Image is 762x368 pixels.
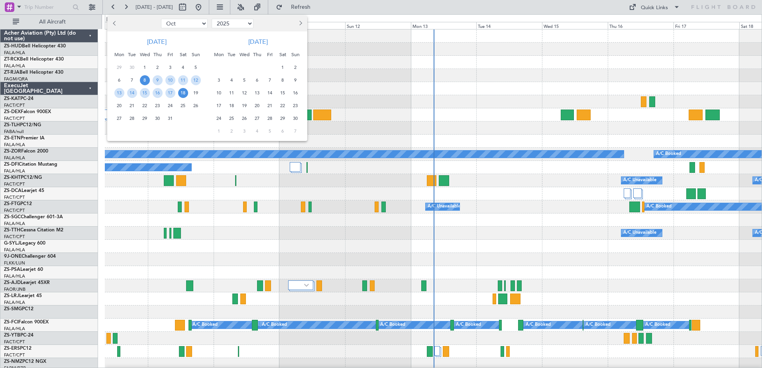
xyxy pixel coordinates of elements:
div: 27-11-2025 [251,112,263,125]
span: 20 [114,101,124,111]
div: 18-10-2025 [177,86,189,99]
span: 22 [278,101,288,111]
div: 17-11-2025 [212,99,225,112]
span: 29 [114,63,124,72]
div: 19-11-2025 [238,99,251,112]
div: 15-10-2025 [138,86,151,99]
div: 24-10-2025 [164,99,177,112]
span: 11 [178,75,188,85]
span: 2 [291,63,300,72]
div: 1-10-2025 [138,61,151,74]
span: 20 [252,101,262,111]
div: Wed [138,48,151,61]
div: 30-11-2025 [289,112,302,125]
span: 6 [278,126,288,136]
div: 6-11-2025 [251,74,263,86]
span: 14 [265,88,275,98]
div: 11-10-2025 [177,74,189,86]
span: 30 [153,114,163,123]
div: 14-11-2025 [263,86,276,99]
div: 26-10-2025 [189,99,202,112]
div: 18-11-2025 [225,99,238,112]
div: 5-12-2025 [263,125,276,137]
div: 2-10-2025 [151,61,164,74]
span: 15 [278,88,288,98]
div: 7-10-2025 [126,74,138,86]
div: Fri [164,48,177,61]
button: Next month [296,17,304,30]
div: 19-10-2025 [189,86,202,99]
span: 12 [240,88,249,98]
span: 1 [214,126,224,136]
span: 24 [214,114,224,123]
span: 9 [153,75,163,85]
span: 23 [153,101,163,111]
div: 8-11-2025 [276,74,289,86]
span: 25 [227,114,237,123]
span: 5 [240,75,249,85]
div: Sun [189,48,202,61]
span: 2 [153,63,163,72]
div: 3-11-2025 [212,74,225,86]
div: 21-10-2025 [126,99,138,112]
button: Previous month [110,17,119,30]
span: 24 [165,101,175,111]
div: 14-10-2025 [126,86,138,99]
div: 20-10-2025 [113,99,126,112]
div: 29-10-2025 [138,112,151,125]
div: 4-12-2025 [251,125,263,137]
div: 3-10-2025 [164,61,177,74]
div: 20-11-2025 [251,99,263,112]
span: 21 [127,101,137,111]
div: Sat [276,48,289,61]
div: 29-11-2025 [276,112,289,125]
span: 17 [214,101,224,111]
span: 28 [127,114,137,123]
div: 7-12-2025 [289,125,302,137]
div: 2-11-2025 [289,61,302,74]
div: 26-11-2025 [238,112,251,125]
div: 31-10-2025 [164,112,177,125]
span: 13 [114,88,124,98]
span: 8 [278,75,288,85]
div: 7-11-2025 [263,74,276,86]
span: 7 [291,126,300,136]
span: 11 [227,88,237,98]
span: 16 [291,88,300,98]
span: 18 [178,88,188,98]
span: 3 [165,63,175,72]
span: 13 [252,88,262,98]
div: 16-10-2025 [151,86,164,99]
div: 28-10-2025 [126,112,138,125]
div: 9-11-2025 [289,74,302,86]
span: 12 [191,75,201,85]
div: 2-12-2025 [225,125,238,137]
span: 18 [227,101,237,111]
div: Mon [113,48,126,61]
span: 21 [265,101,275,111]
div: 5-10-2025 [189,61,202,74]
span: 17 [165,88,175,98]
div: 22-10-2025 [138,99,151,112]
span: 26 [240,114,249,123]
div: 4-10-2025 [177,61,189,74]
span: 10 [165,75,175,85]
div: 6-10-2025 [113,74,126,86]
select: Select year [212,19,253,28]
div: 24-11-2025 [212,112,225,125]
div: 11-11-2025 [225,86,238,99]
span: 19 [240,101,249,111]
div: 9-10-2025 [151,74,164,86]
div: Sun [289,48,302,61]
div: 10-10-2025 [164,74,177,86]
div: 23-11-2025 [289,99,302,112]
div: 8-10-2025 [138,74,151,86]
span: 26 [191,101,201,111]
div: 4-11-2025 [225,74,238,86]
span: 2 [227,126,237,136]
select: Select month [161,19,208,28]
div: Sat [177,48,189,61]
span: 29 [140,114,150,123]
div: 30-10-2025 [151,112,164,125]
div: 30-9-2025 [126,61,138,74]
